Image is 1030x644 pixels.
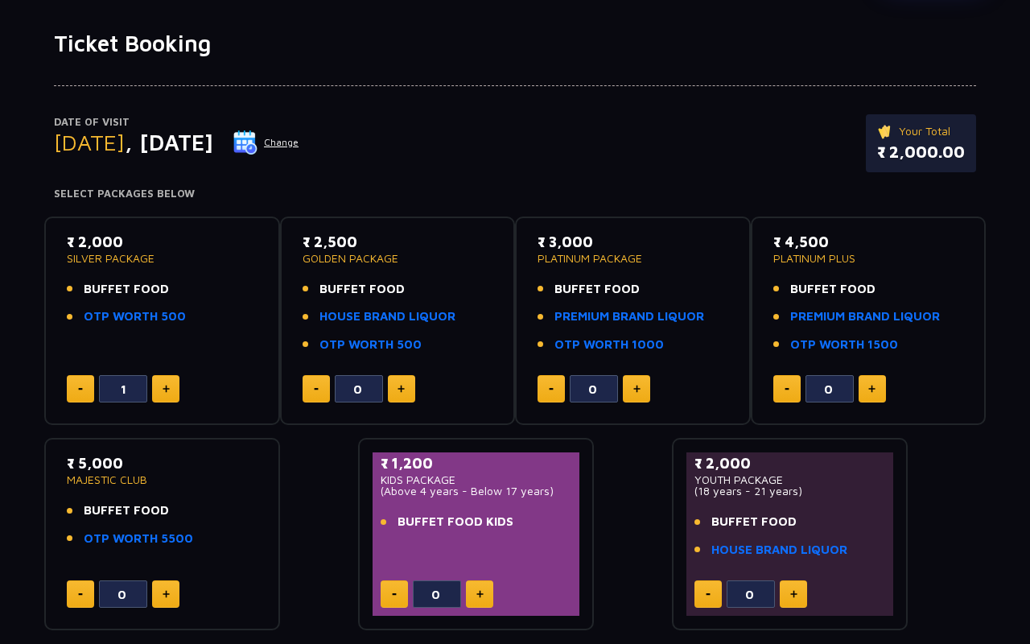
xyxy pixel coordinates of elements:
[790,336,898,354] a: OTP WORTH 1500
[84,280,169,299] span: BUFFET FOOD
[476,590,484,598] img: plus
[84,308,186,326] a: OTP WORTH 500
[773,231,964,253] p: ₹ 4,500
[319,336,422,354] a: OTP WORTH 500
[67,231,257,253] p: ₹ 2,000
[877,122,894,140] img: ticket
[711,513,797,531] span: BUFFET FOOD
[84,530,193,548] a: OTP WORTH 5500
[538,231,728,253] p: ₹ 3,000
[554,280,640,299] span: BUFFET FOOD
[67,253,257,264] p: SILVER PACKAGE
[67,452,257,474] p: ₹ 5,000
[868,385,875,393] img: plus
[54,114,299,130] p: Date of Visit
[694,485,885,497] p: (18 years - 21 years)
[711,541,847,559] a: HOUSE BRAND LIQUOR
[319,308,455,326] a: HOUSE BRAND LIQUOR
[706,593,711,596] img: minus
[54,30,976,57] h1: Ticket Booking
[790,590,797,598] img: plus
[233,130,299,155] button: Change
[877,122,965,140] p: Your Total
[67,474,257,485] p: MAJESTIC CLUB
[554,308,704,326] a: PREMIUM BRAND LIQUOR
[790,308,940,326] a: PREMIUM BRAND LIQUOR
[554,336,664,354] a: OTP WORTH 1000
[398,513,513,531] span: BUFFET FOOD KIDS
[381,485,571,497] p: (Above 4 years - Below 17 years)
[538,253,728,264] p: PLATINUM PACKAGE
[877,140,965,164] p: ₹ 2,000.00
[319,280,405,299] span: BUFFET FOOD
[84,502,169,520] span: BUFFET FOOD
[549,388,554,390] img: minus
[381,474,571,485] p: KIDS PACKAGE
[392,593,397,596] img: minus
[314,388,319,390] img: minus
[54,129,125,155] span: [DATE]
[694,452,885,474] p: ₹ 2,000
[163,385,170,393] img: plus
[125,129,213,155] span: , [DATE]
[694,474,885,485] p: YOUTH PACKAGE
[78,388,83,390] img: minus
[790,280,875,299] span: BUFFET FOOD
[303,231,493,253] p: ₹ 2,500
[78,593,83,596] img: minus
[633,385,641,393] img: plus
[773,253,964,264] p: PLATINUM PLUS
[54,188,976,200] h4: Select Packages Below
[381,452,571,474] p: ₹ 1,200
[163,590,170,598] img: plus
[398,385,405,393] img: plus
[785,388,789,390] img: minus
[303,253,493,264] p: GOLDEN PACKAGE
